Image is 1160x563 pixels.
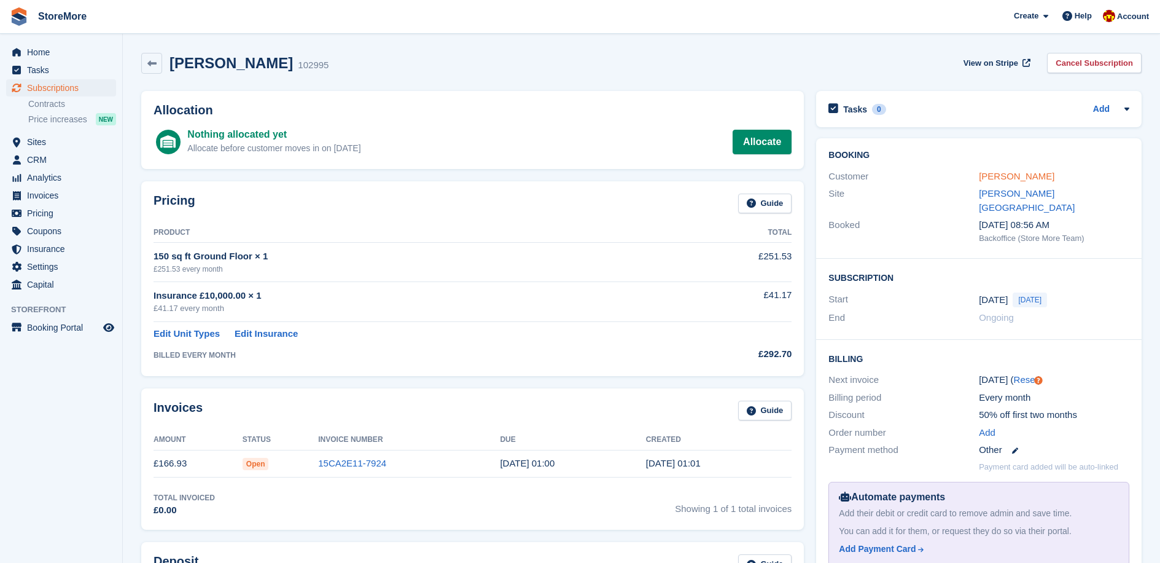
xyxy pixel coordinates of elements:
a: Edit Insurance [235,327,298,341]
div: £41.17 every month [154,302,672,315]
span: Ongoing [979,312,1014,323]
div: Site [828,187,979,215]
span: [DATE] [1013,293,1047,307]
div: 50% off first two months [979,408,1129,422]
div: You can add it for them, or request they do so via their portal. [839,525,1119,538]
span: Invoices [27,187,101,204]
a: menu [6,169,116,186]
div: Backoffice (Store More Team) [979,232,1129,245]
span: Settings [27,258,101,275]
th: Product [154,223,672,243]
time: 2025-09-02 00:00:00 UTC [500,458,555,468]
a: menu [6,187,116,204]
th: Created [646,430,792,450]
span: View on Stripe [963,57,1018,69]
span: Showing 1 of 1 total invoices [675,492,792,518]
div: Add Payment Card [839,543,916,556]
div: [DATE] ( ) [979,373,1129,387]
div: NEW [96,113,116,125]
a: Reset [1014,374,1038,385]
div: Booked [828,218,979,244]
span: Account [1117,10,1149,23]
div: End [828,311,979,325]
h2: Pricing [154,194,195,214]
span: Create [1014,10,1038,22]
a: 15CA2E11-7924 [318,458,386,468]
div: 102995 [298,58,329,73]
span: Open [243,458,269,470]
h2: [PERSON_NAME] [169,55,293,71]
div: Add their debit or credit card to remove admin and save time. [839,507,1119,520]
span: Pricing [27,205,101,222]
h2: Invoices [154,401,203,421]
a: menu [6,61,116,79]
div: Tooltip anchor [1033,375,1044,386]
a: menu [6,222,116,240]
div: Billing period [828,391,979,405]
a: menu [6,240,116,258]
div: Other [979,443,1129,457]
div: Customer [828,170,979,184]
a: Allocate [733,130,792,154]
a: Cancel Subscription [1047,53,1142,73]
a: menu [6,205,116,222]
div: Every month [979,391,1129,405]
span: Subscriptions [27,79,101,96]
time: 2025-09-01 00:01:33 UTC [646,458,701,468]
th: Status [243,430,318,450]
img: stora-icon-8386f47178a22dfd0bd8f6a31ec36ba5ce8667c1dd55bd0f319d3a0aa187defe.svg [10,7,28,26]
h2: Allocation [154,103,792,117]
h2: Booking [828,151,1129,160]
a: menu [6,133,116,151]
th: Invoice Number [318,430,500,450]
a: StoreMore [33,6,91,26]
th: Due [500,430,645,450]
td: £251.53 [672,243,792,281]
a: menu [6,79,116,96]
a: Guide [738,194,792,214]
div: Nothing allocated yet [187,127,360,142]
th: Amount [154,430,243,450]
span: Help [1075,10,1092,22]
td: £41.17 [672,281,792,321]
div: Insurance £10,000.00 × 1 [154,289,672,303]
div: £0.00 [154,503,215,518]
a: Contracts [28,98,116,110]
div: £292.70 [672,347,792,361]
div: Total Invoiced [154,492,215,503]
a: Edit Unit Types [154,327,220,341]
span: Coupons [27,222,101,240]
img: Store More Team [1103,10,1115,22]
div: Allocate before customer moves in on [DATE] [187,142,360,155]
a: menu [6,276,116,293]
div: Next invoice [828,373,979,387]
h2: Subscription [828,271,1129,283]
a: menu [6,44,116,61]
a: menu [6,151,116,168]
a: Guide [738,401,792,421]
a: Add [979,426,995,440]
div: Order number [828,426,979,440]
div: BILLED EVERY MONTH [154,350,672,361]
span: Booking Portal [27,319,101,336]
h2: Tasks [843,104,867,115]
div: Automate payments [839,490,1119,505]
div: 150 sq ft Ground Floor × 1 [154,250,672,264]
div: Discount [828,408,979,422]
span: Home [27,44,101,61]
a: Add Payment Card [839,543,1114,556]
div: [DATE] 08:56 AM [979,218,1129,232]
span: CRM [27,151,101,168]
span: Capital [27,276,101,293]
p: Payment card added will be auto-linked [979,461,1118,473]
span: Storefront [11,304,122,316]
div: 0 [872,104,886,115]
h2: Billing [828,352,1129,364]
a: View on Stripe [959,53,1033,73]
span: Insurance [27,240,101,258]
th: Total [672,223,792,243]
a: menu [6,258,116,275]
a: Preview store [101,320,116,335]
span: Price increases [28,114,87,125]
time: 2025-09-01 00:00:00 UTC [979,293,1008,307]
